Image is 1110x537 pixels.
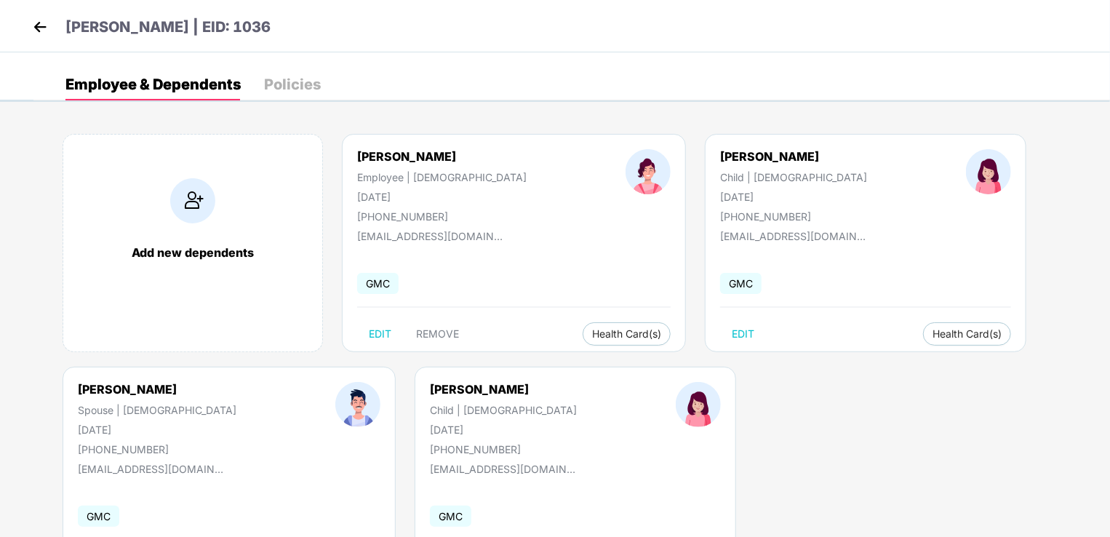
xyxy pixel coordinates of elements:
[720,191,867,203] div: [DATE]
[78,506,119,527] span: GMC
[357,273,399,294] span: GMC
[78,404,236,416] div: Spouse | [DEMOGRAPHIC_DATA]
[357,191,527,203] div: [DATE]
[720,210,867,223] div: [PHONE_NUMBER]
[720,322,766,346] button: EDIT
[416,328,459,340] span: REMOVE
[357,210,527,223] div: [PHONE_NUMBER]
[65,16,271,39] p: [PERSON_NAME] | EID: 1036
[264,77,321,92] div: Policies
[583,322,671,346] button: Health Card(s)
[720,149,867,164] div: [PERSON_NAME]
[357,149,527,164] div: [PERSON_NAME]
[430,506,471,527] span: GMC
[335,382,380,427] img: profileImage
[626,149,671,194] img: profileImage
[430,423,577,436] div: [DATE]
[65,77,241,92] div: Employee & Dependents
[78,443,236,456] div: [PHONE_NUMBER]
[676,382,721,427] img: profileImage
[78,423,236,436] div: [DATE]
[966,149,1011,194] img: profileImage
[720,171,867,183] div: Child | [DEMOGRAPHIC_DATA]
[430,382,577,397] div: [PERSON_NAME]
[923,322,1011,346] button: Health Card(s)
[720,273,762,294] span: GMC
[933,330,1002,338] span: Health Card(s)
[170,178,215,223] img: addIcon
[732,328,754,340] span: EDIT
[78,382,236,397] div: [PERSON_NAME]
[78,245,308,260] div: Add new dependents
[404,322,471,346] button: REMOVE
[29,16,51,38] img: back
[357,322,403,346] button: EDIT
[430,443,577,456] div: [PHONE_NUMBER]
[430,463,575,475] div: [EMAIL_ADDRESS][DOMAIN_NAME]
[592,330,661,338] span: Health Card(s)
[430,404,577,416] div: Child | [DEMOGRAPHIC_DATA]
[369,328,391,340] span: EDIT
[357,230,503,242] div: [EMAIL_ADDRESS][DOMAIN_NAME]
[78,463,223,475] div: [EMAIL_ADDRESS][DOMAIN_NAME]
[720,230,866,242] div: [EMAIL_ADDRESS][DOMAIN_NAME]
[357,171,527,183] div: Employee | [DEMOGRAPHIC_DATA]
